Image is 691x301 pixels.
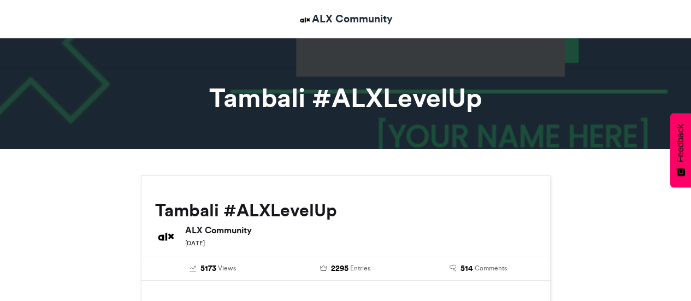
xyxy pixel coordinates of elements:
h1: Tambali #ALXLevelUp [43,85,649,111]
a: ALX Community [298,11,393,27]
a: 5173 Views [155,263,271,275]
span: 5173 [200,263,216,275]
span: Views [218,263,236,273]
a: 2295 Entries [287,263,404,275]
img: ALX Community [298,13,312,27]
span: 2295 [331,263,349,275]
span: Comments [475,263,507,273]
button: Feedback - Show survey [670,113,691,187]
small: [DATE] [185,239,205,247]
span: Entries [350,263,370,273]
span: 514 [460,263,473,275]
img: ALX Community [155,226,177,247]
h6: ALX Community [185,226,536,234]
a: 514 Comments [420,263,536,275]
h2: Tambali #ALXLevelUp [155,200,536,220]
span: Feedback [676,124,686,162]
